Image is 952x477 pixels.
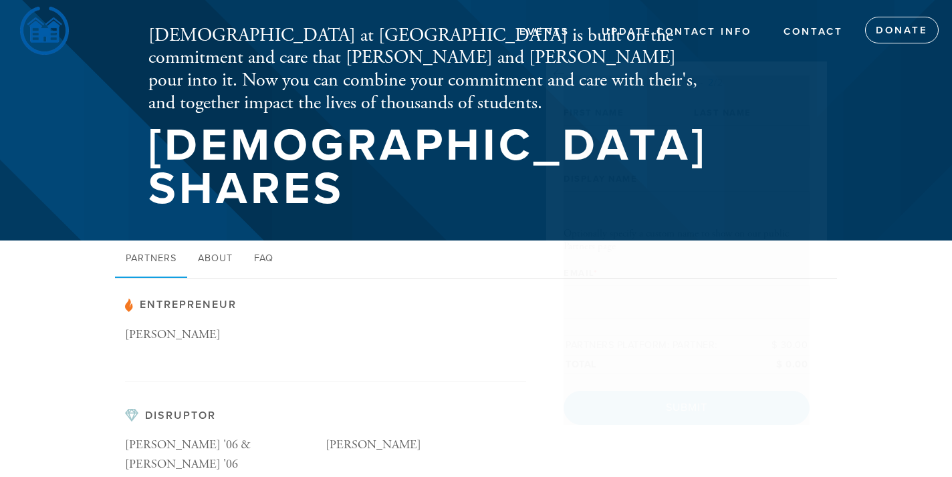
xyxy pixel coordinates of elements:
a: Events [509,19,580,45]
h3: Disruptor [125,409,526,422]
img: pp-diamond.svg [125,409,138,422]
h2: [DEMOGRAPHIC_DATA] at [GEOGRAPHIC_DATA] is built on the commitment and care that [PERSON_NAME] an... [148,25,707,114]
a: Contact [773,19,853,45]
img: LOGO1-removebg-preview.png [20,7,69,55]
img: pp-partner.svg [125,299,133,312]
p: [PERSON_NAME] [125,325,326,345]
a: Partners [115,241,187,278]
a: Donate [865,17,939,43]
h3: Entrepreneur [125,299,526,312]
a: FAQ [243,241,284,278]
a: Update Contact Info [592,19,761,45]
span: [PERSON_NAME] [326,437,421,452]
a: About [187,241,243,278]
h1: [DEMOGRAPHIC_DATA] Shares [148,124,707,210]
